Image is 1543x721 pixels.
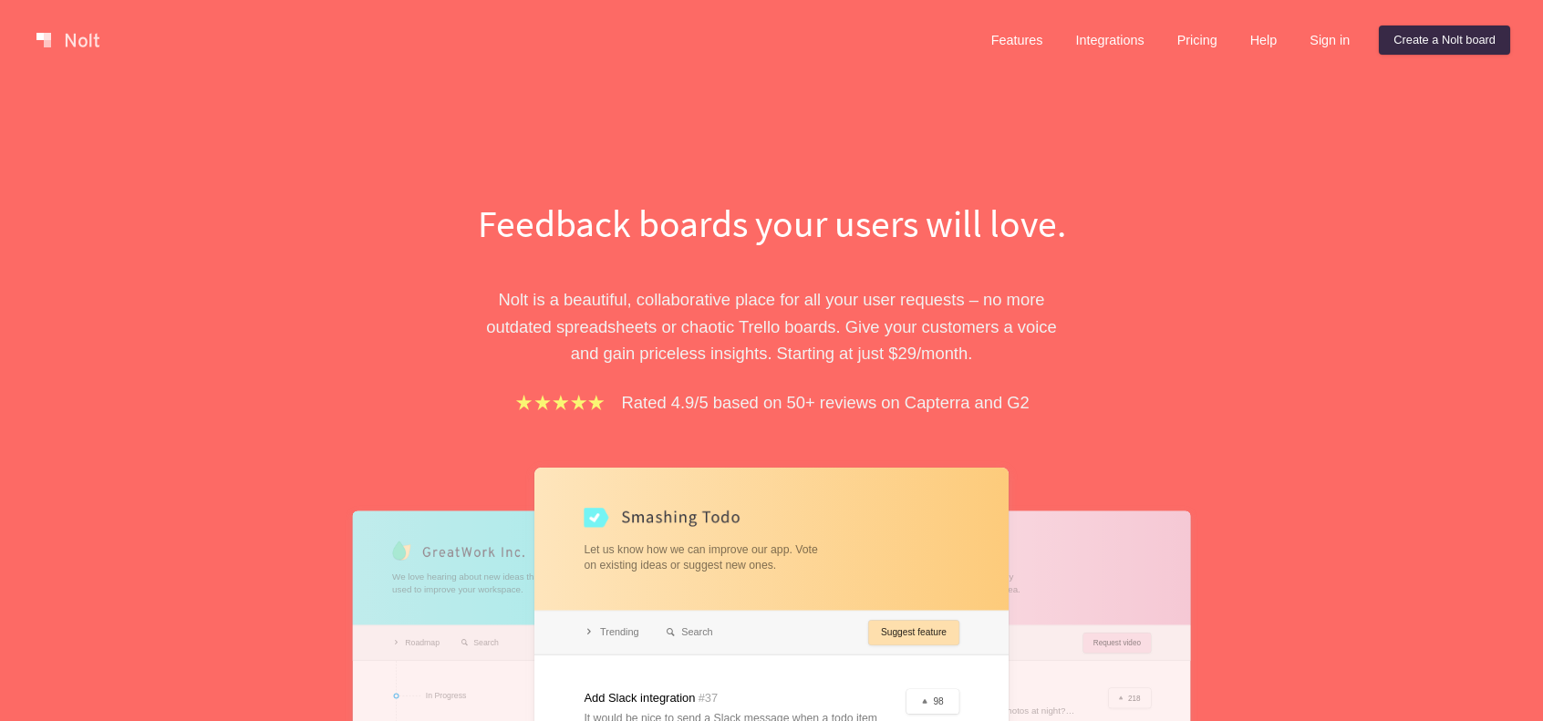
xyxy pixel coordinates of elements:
[1061,26,1158,55] a: Integrations
[513,392,606,413] img: stars.b067e34983.png
[1379,26,1510,55] a: Create a Nolt board
[977,26,1058,55] a: Features
[457,197,1086,250] h1: Feedback boards your users will love.
[1163,26,1232,55] a: Pricing
[457,286,1086,366] p: Nolt is a beautiful, collaborative place for all your user requests – no more outdated spreadshee...
[1295,26,1364,55] a: Sign in
[1236,26,1292,55] a: Help
[622,389,1030,416] p: Rated 4.9/5 based on 50+ reviews on Capterra and G2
